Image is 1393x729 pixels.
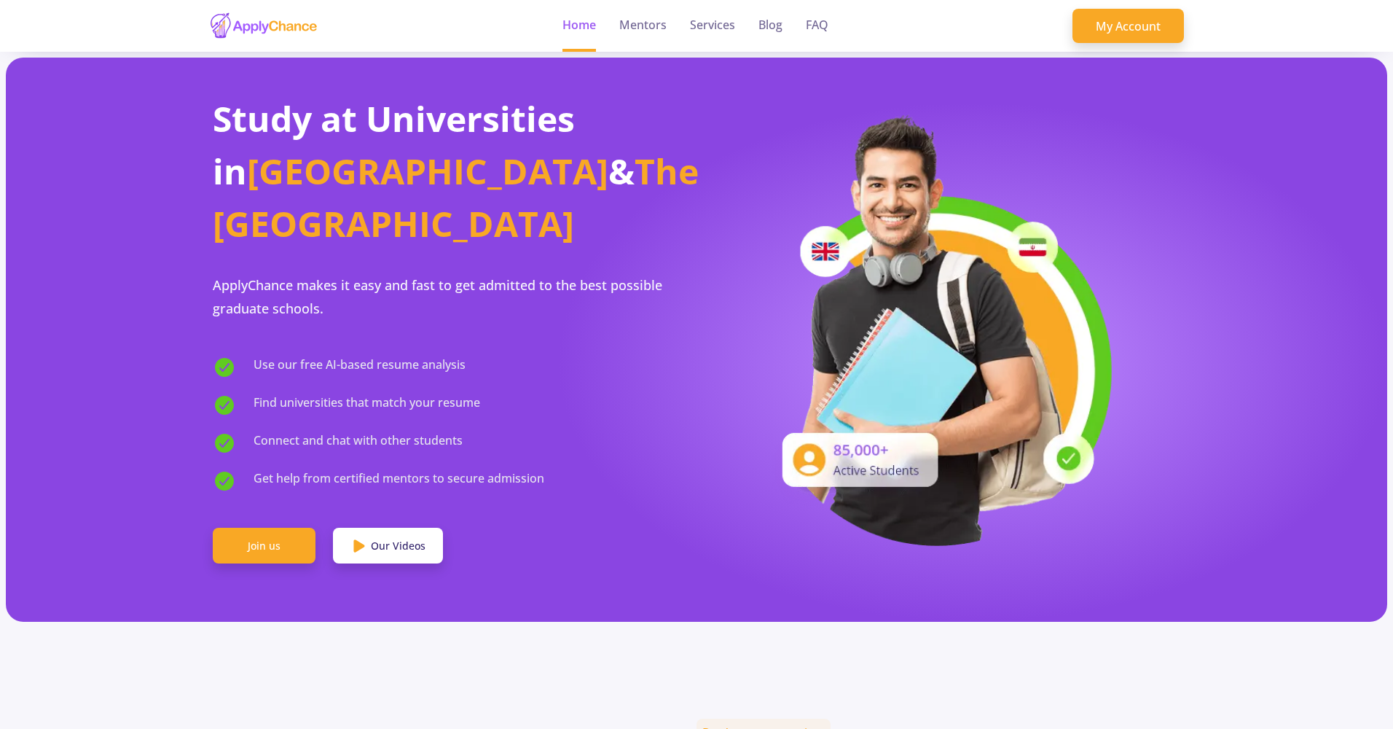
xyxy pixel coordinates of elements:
[254,356,466,379] span: Use our free AI-based resume analysis
[213,276,662,317] span: ApplyChance makes it easy and fast to get admitted to the best possible graduate schools.
[371,538,425,553] span: Our Videos
[254,432,463,455] span: Connect and chat with other students
[333,528,443,564] a: Our Videos
[213,528,315,564] a: Join us
[209,12,318,40] img: applychance logo
[608,147,635,195] span: &
[254,394,480,417] span: Find universities that match your resume
[247,147,608,195] span: [GEOGRAPHIC_DATA]
[1072,9,1184,44] a: My Account
[760,111,1117,546] img: applicant
[254,469,544,493] span: Get help from certified mentors to secure admission
[213,95,575,195] span: Study at Universities in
